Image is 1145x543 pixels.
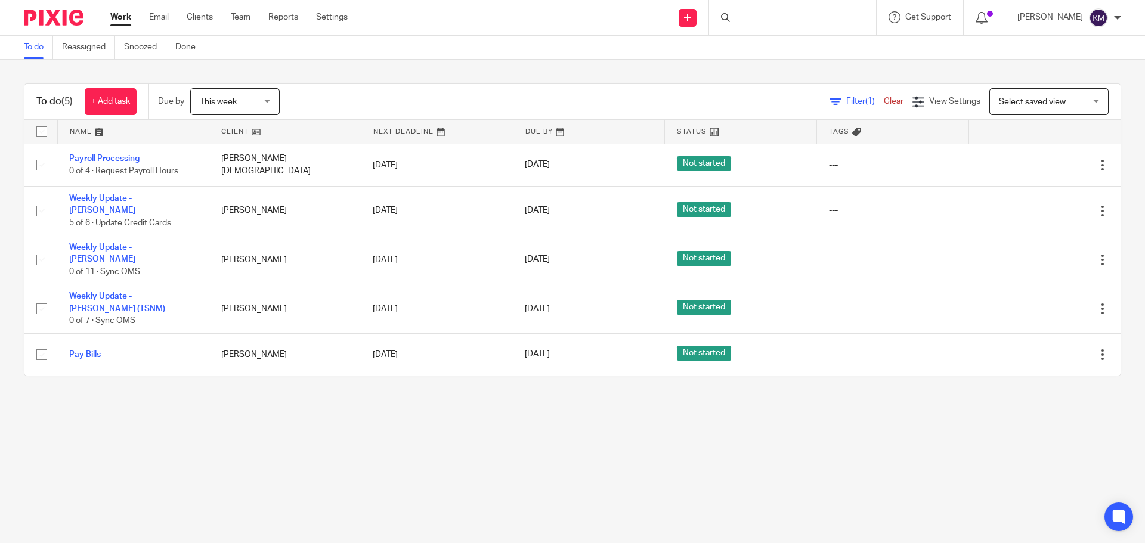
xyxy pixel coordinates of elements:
td: [PERSON_NAME][DEMOGRAPHIC_DATA] [209,144,361,186]
a: Clear [884,97,903,106]
a: Done [175,36,205,59]
a: + Add task [85,88,137,115]
span: [DATE] [525,350,550,359]
a: Clients [187,11,213,23]
span: 0 of 4 · Request Payroll Hours [69,167,178,175]
span: [DATE] [525,161,550,169]
td: [DATE] [361,235,513,284]
span: 0 of 7 · Sync OMS [69,317,135,325]
span: (1) [865,97,875,106]
a: Pay Bills [69,350,101,359]
span: Not started [677,251,731,266]
span: Select saved view [999,98,1066,106]
span: Filter [846,97,884,106]
span: Not started [677,156,731,171]
span: This week [200,98,237,106]
a: Snoozed [124,36,166,59]
span: View Settings [929,97,980,106]
span: [DATE] [525,256,550,264]
td: [DATE] [361,284,513,333]
p: Due by [158,95,184,107]
a: Reports [268,11,298,23]
td: [DATE] [361,333,513,376]
h1: To do [36,95,73,108]
span: Not started [677,202,731,217]
img: Pixie [24,10,83,26]
div: --- [829,303,957,315]
td: [PERSON_NAME] [209,284,361,333]
div: --- [829,204,957,216]
span: [DATE] [525,206,550,215]
td: [PERSON_NAME] [209,333,361,376]
div: --- [829,254,957,266]
td: [PERSON_NAME] [209,186,361,235]
a: To do [24,36,53,59]
span: Get Support [905,13,951,21]
p: [PERSON_NAME] [1017,11,1083,23]
span: [DATE] [525,305,550,313]
a: Weekly Update - [PERSON_NAME] [69,194,135,215]
span: (5) [61,97,73,106]
span: Tags [829,128,849,135]
span: Not started [677,346,731,361]
a: Reassigned [62,36,115,59]
td: [DATE] [361,186,513,235]
span: 5 of 6 · Update Credit Cards [69,219,171,227]
a: Team [231,11,250,23]
div: --- [829,159,957,171]
a: Weekly Update - [PERSON_NAME] (TSNM) [69,292,165,312]
td: [DATE] [361,144,513,186]
td: [PERSON_NAME] [209,235,361,284]
a: Settings [316,11,348,23]
span: Not started [677,300,731,315]
a: Email [149,11,169,23]
a: Work [110,11,131,23]
a: Payroll Processing [69,154,140,163]
img: svg%3E [1089,8,1108,27]
span: 0 of 11 · Sync OMS [69,268,140,276]
a: Weekly Update - [PERSON_NAME] [69,243,135,263]
div: --- [829,349,957,361]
